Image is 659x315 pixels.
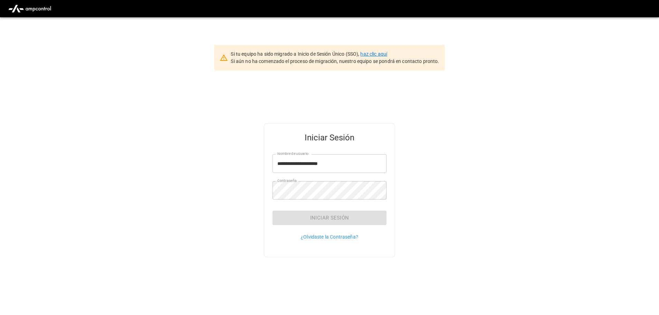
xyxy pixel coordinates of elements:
[273,132,386,143] h5: Iniciar Sesión
[277,178,297,184] label: Contraseña
[277,151,308,157] label: Nombre de usuario
[360,51,387,57] a: haz clic aquí
[273,233,386,240] p: ¿Olvidaste la Contraseña?
[6,2,54,15] img: ampcontrol.io logo
[231,51,360,57] span: Si tu equipo ha sido migrado a Inicio de Sesión Único (SSO),
[231,58,439,64] span: Si aún no ha comenzado el proceso de migración, nuestro equipo se pondrá en contacto pronto.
